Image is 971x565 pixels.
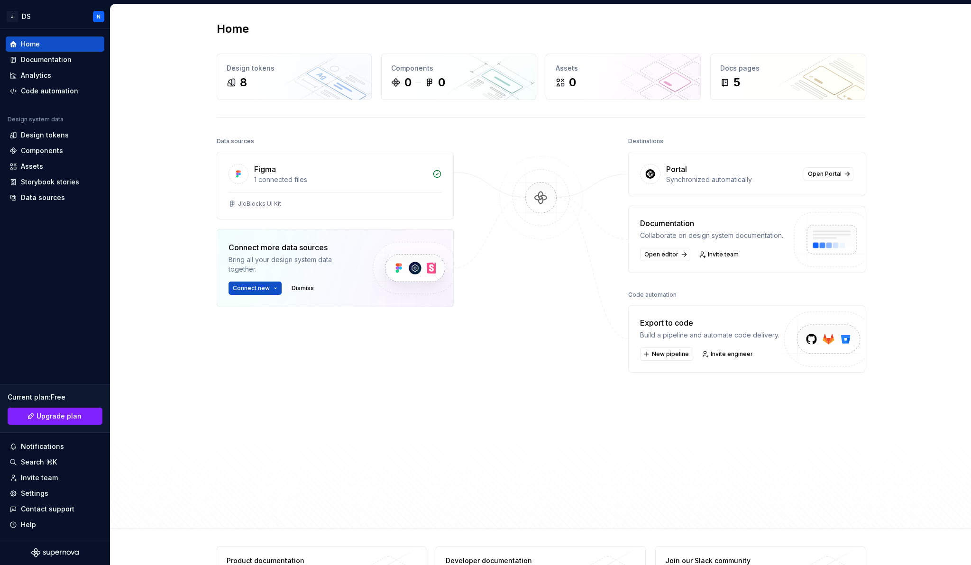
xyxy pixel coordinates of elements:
[556,64,691,73] div: Assets
[37,411,82,421] span: Upgrade plan
[240,75,247,90] div: 8
[21,146,63,155] div: Components
[287,282,318,295] button: Dismiss
[666,175,798,184] div: Synchronized automatically
[217,152,454,219] a: Figma1 connected filesJioBlocks UI Kit
[229,255,357,274] div: Bring all your design system data together.
[8,116,64,123] div: Design system data
[6,83,104,99] a: Code automation
[711,350,753,358] span: Invite engineer
[569,75,576,90] div: 0
[6,128,104,143] a: Design tokens
[628,135,663,148] div: Destinations
[2,6,108,27] button: JDSN
[21,489,48,498] div: Settings
[6,68,104,83] a: Analytics
[8,408,102,425] a: Upgrade plan
[438,75,445,90] div: 0
[233,284,270,292] span: Connect new
[229,282,282,295] button: Connect new
[6,159,104,174] a: Assets
[644,251,678,258] span: Open editor
[21,457,57,467] div: Search ⌘K
[21,86,78,96] div: Code automation
[696,248,743,261] a: Invite team
[6,501,104,517] button: Contact support
[7,11,18,22] div: J
[217,135,254,148] div: Data sources
[21,71,51,80] div: Analytics
[720,64,855,73] div: Docs pages
[640,248,690,261] a: Open editor
[6,36,104,52] a: Home
[21,504,74,514] div: Contact support
[227,64,362,73] div: Design tokens
[6,190,104,205] a: Data sources
[254,175,427,184] div: 1 connected files
[21,442,64,451] div: Notifications
[21,177,79,187] div: Storybook stories
[699,347,757,361] a: Invite engineer
[666,164,687,175] div: Portal
[229,242,357,253] div: Connect more data sources
[97,13,101,20] div: N
[6,517,104,532] button: Help
[652,350,689,358] span: New pipeline
[546,54,701,100] a: Assets0
[31,548,79,557] svg: Supernova Logo
[404,75,412,90] div: 0
[708,251,739,258] span: Invite team
[217,54,372,100] a: Design tokens8
[21,162,43,171] div: Assets
[21,39,40,49] div: Home
[21,473,58,483] div: Invite team
[391,64,526,73] div: Components
[710,54,865,100] a: Docs pages5
[254,164,276,175] div: Figma
[292,284,314,292] span: Dismiss
[6,470,104,485] a: Invite team
[21,520,36,529] div: Help
[640,347,693,361] button: New pipeline
[640,218,783,229] div: Documentation
[381,54,536,100] a: Components00
[640,317,779,328] div: Export to code
[628,288,677,301] div: Code automation
[6,143,104,158] a: Components
[804,167,853,181] a: Open Portal
[640,231,783,240] div: Collaborate on design system documentation.
[6,174,104,190] a: Storybook stories
[6,455,104,470] button: Search ⌘K
[6,486,104,501] a: Settings
[21,130,69,140] div: Design tokens
[6,439,104,454] button: Notifications
[8,392,102,402] div: Current plan : Free
[640,330,779,340] div: Build a pipeline and automate code delivery.
[217,21,249,36] h2: Home
[21,55,72,64] div: Documentation
[733,75,740,90] div: 5
[6,52,104,67] a: Documentation
[21,193,65,202] div: Data sources
[238,200,281,208] div: JioBlocks UI Kit
[808,170,842,178] span: Open Portal
[22,12,31,21] div: DS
